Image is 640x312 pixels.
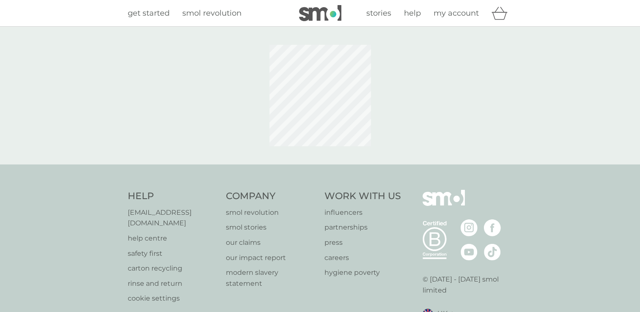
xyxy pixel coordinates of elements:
img: smol [423,190,465,219]
a: rinse and return [128,278,218,289]
a: careers [324,252,401,263]
a: [EMAIL_ADDRESS][DOMAIN_NAME] [128,207,218,229]
a: stories [366,7,391,19]
a: our impact report [226,252,316,263]
a: press [324,237,401,248]
a: modern slavery statement [226,267,316,289]
a: smol revolution [226,207,316,218]
span: get started [128,8,170,18]
h4: Company [226,190,316,203]
div: basket [492,5,513,22]
a: partnerships [324,222,401,233]
span: smol revolution [182,8,242,18]
a: get started [128,7,170,19]
h4: Help [128,190,218,203]
img: visit the smol Instagram page [461,219,478,236]
h4: Work With Us [324,190,401,203]
a: carton recycling [128,263,218,274]
a: safety first [128,248,218,259]
a: hygiene poverty [324,267,401,278]
img: visit the smol Youtube page [461,244,478,260]
span: stories [366,8,391,18]
a: help [404,7,421,19]
a: smol stories [226,222,316,233]
a: influencers [324,207,401,218]
a: our claims [226,237,316,248]
span: my account [434,8,479,18]
span: help [404,8,421,18]
a: my account [434,7,479,19]
img: smol [299,5,341,21]
a: cookie settings [128,293,218,304]
a: smol revolution [182,7,242,19]
img: visit the smol Tiktok page [484,244,501,260]
p: © [DATE] - [DATE] smol limited [423,274,513,296]
img: visit the smol Facebook page [484,219,501,236]
a: help centre [128,233,218,244]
